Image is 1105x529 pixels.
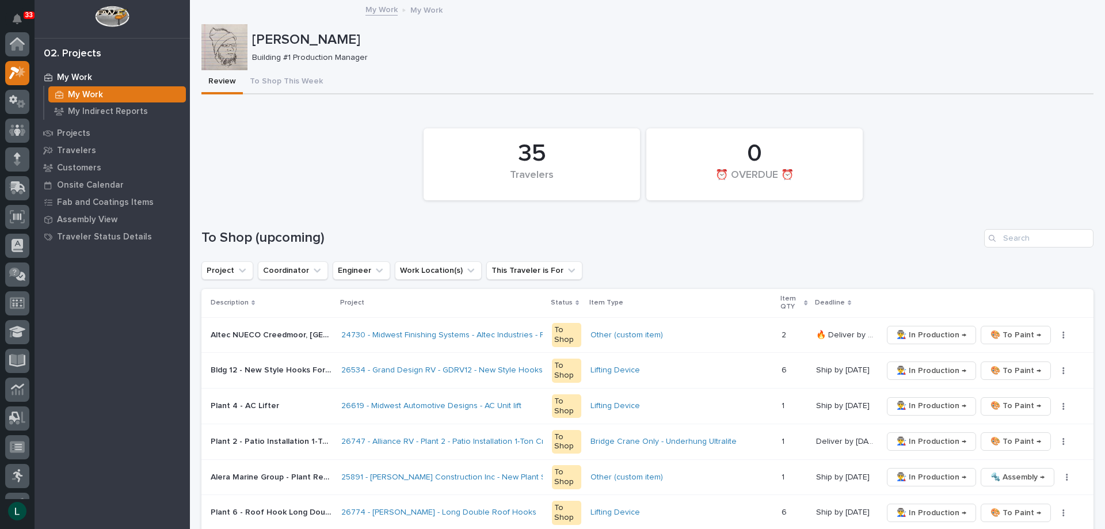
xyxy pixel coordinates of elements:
p: Fab and Coatings Items [57,197,154,208]
p: 6 [782,363,789,375]
p: 6 [782,505,789,517]
span: 👨‍🏭 In Production → [897,364,966,378]
p: Description [211,296,249,309]
button: Work Location(s) [395,261,482,280]
button: 👨‍🏭 In Production → [887,504,976,522]
a: Bridge Crane Only - Underhung Ultralite [590,437,737,447]
div: 02. Projects [44,48,101,60]
p: 2 [782,328,788,340]
div: To Shop [552,465,581,489]
div: To Shop [552,430,581,454]
p: Ship by [DATE] [816,363,872,375]
p: Deliver by 8/22/25 [816,435,876,447]
p: Travelers [57,146,96,156]
a: 25891 - [PERSON_NAME] Construction Inc - New Plant Setup - Mezzanine Project [341,473,638,482]
button: Project [201,261,253,280]
span: 🎨 To Paint → [990,435,1041,448]
a: My Work [44,86,190,102]
a: Traveler Status Details [35,228,190,245]
p: 1 [782,435,787,447]
h1: To Shop (upcoming) [201,230,980,246]
input: Search [984,229,1093,248]
p: My Indirect Reports [68,106,148,117]
a: Projects [35,124,190,142]
button: Coordinator [258,261,328,280]
span: 👨‍🏭 In Production → [897,506,966,520]
a: Other (custom item) [590,473,663,482]
tr: Alera Marine Group - Plant Restroom Bearing PlatesAlera Marine Group - Plant Restroom Bearing Pla... [201,459,1093,495]
p: Plant 4 - AC Lifter [211,399,281,411]
a: Fab and Coatings Items [35,193,190,211]
a: My Work [365,2,398,16]
div: Travelers [443,169,620,193]
button: 🔩 Assembly → [981,468,1054,486]
button: 🎨 To Paint → [981,397,1051,416]
span: 👨‍🏭 In Production → [897,399,966,413]
div: To Shop [552,501,581,525]
a: Other (custom item) [590,330,663,340]
a: Customers [35,159,190,176]
p: Project [340,296,364,309]
button: To Shop This Week [243,70,330,94]
span: 👨‍🏭 In Production → [897,435,966,448]
p: Building #1 Production Manager [252,53,1084,63]
span: 🎨 To Paint → [990,364,1041,378]
a: 26747 - Alliance RV - Plant 2 - Patio Installation 1-Ton Crane w/ Anver Lifter [341,437,614,447]
button: Review [201,70,243,94]
button: 🎨 To Paint → [981,432,1051,451]
button: Engineer [333,261,390,280]
p: Traveler Status Details [57,232,152,242]
span: 🔩 Assembly → [990,470,1045,484]
span: 🎨 To Paint → [990,399,1041,413]
p: Customers [57,163,101,173]
p: My Work [68,90,103,100]
button: 🎨 To Paint → [981,326,1051,344]
button: 👨‍🏭 In Production → [887,468,976,486]
div: To Shop [552,323,581,347]
span: 👨‍🏭 In Production → [897,328,966,342]
p: 33 [25,11,33,19]
p: My Work [57,73,92,83]
a: 26534 - Grand Design RV - GDRV12 - New Style Hooks For Floors Dept [341,366,603,375]
button: This Traveler is For [486,261,582,280]
button: 👨‍🏭 In Production → [887,397,976,416]
div: 0 [666,139,843,168]
p: Ship by [DATE] [816,470,872,482]
tr: Bldg 12 - New Style Hooks For Floors DeptBldg 12 - New Style Hooks For Floors Dept 26534 - Grand ... [201,353,1093,389]
a: Assembly View [35,211,190,228]
p: 1 [782,399,787,411]
a: 26619 - Midwest Automotive Designs - AC Unit lift [341,401,521,411]
div: ⏰ OVERDUE ⏰ [666,169,843,193]
tr: Altec NUECO Creedmoor, [GEOGRAPHIC_DATA] - Additional BracingAltec NUECO Creedmoor, [GEOGRAPHIC_D... [201,317,1093,353]
p: [PERSON_NAME] [252,32,1089,48]
tr: Plant 2 - Patio Installation 1-Ton Crane UH Ultralite BridgePlant 2 - Patio Installation 1-Ton Cr... [201,424,1093,459]
p: Projects [57,128,90,139]
span: 👨‍🏭 In Production → [897,470,966,484]
tr: Plant 4 - AC LifterPlant 4 - AC Lifter 26619 - Midwest Automotive Designs - AC Unit lift To ShopL... [201,389,1093,424]
button: 🎨 To Paint → [981,504,1051,522]
div: To Shop [552,359,581,383]
p: Alera Marine Group - Plant Restroom Bearing Plates [211,470,334,482]
a: My Work [35,68,190,86]
a: Onsite Calendar [35,176,190,193]
span: 🎨 To Paint → [990,328,1041,342]
button: 👨‍🏭 In Production → [887,432,976,451]
a: Lifting Device [590,366,640,375]
p: 🔥 Deliver by 8/15/25 [816,328,876,340]
span: 🎨 To Paint → [990,506,1041,520]
p: Deadline [815,296,845,309]
p: Ship by [DATE] [816,399,872,411]
button: 🎨 To Paint → [981,361,1051,380]
a: Lifting Device [590,508,640,517]
p: Altec NUECO Creedmoor, NC - Additional Bracing [211,328,334,340]
div: 35 [443,139,620,168]
button: 👨‍🏭 In Production → [887,361,976,380]
button: 👨‍🏭 In Production → [887,326,976,344]
p: 1 [782,470,787,482]
p: Plant 6 - Roof Hook Long Double [211,505,334,517]
button: Notifications [5,7,29,31]
p: Ship by [DATE] [816,505,872,517]
p: Assembly View [57,215,117,225]
a: 24730 - Midwest Finishing Systems - Altec Industries - Primer/Top Coat ERoom [341,330,628,340]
